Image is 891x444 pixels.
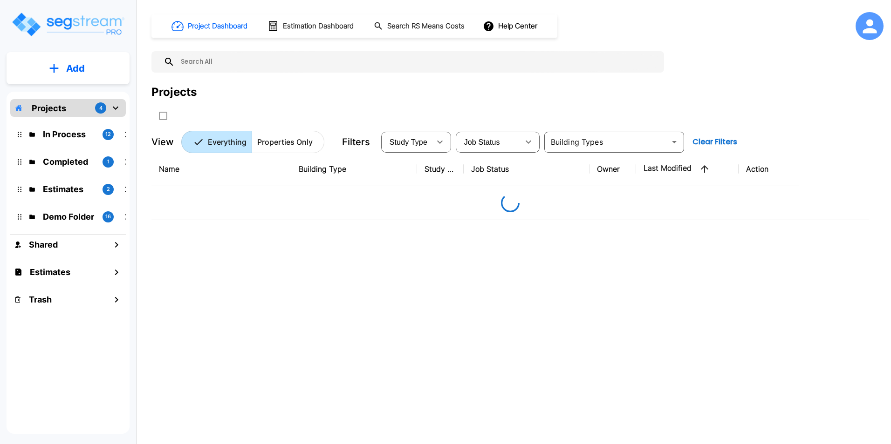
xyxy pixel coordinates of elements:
div: Select [458,129,519,155]
p: Estimates [43,183,95,195]
img: Logo [11,11,125,38]
p: Demo Folder [43,210,95,223]
button: Clear Filters [689,133,741,151]
p: Filters [342,135,370,149]
div: Platform [181,131,324,153]
button: Add [7,55,130,82]
button: Project Dashboard [168,16,253,36]
div: Projects [151,84,197,101]
button: Estimation Dashboard [264,16,359,36]
button: Everything [181,131,252,153]
th: Job Status [464,152,589,186]
p: Projects [32,102,66,114]
p: 12 [105,130,111,138]
h1: Project Dashboard [188,21,247,32]
p: 2 [107,185,110,193]
p: 1 [107,158,110,166]
h1: Shared [29,238,58,251]
button: Properties Only [252,131,324,153]
p: Everything [208,136,247,148]
h1: Search RS Means Costs [387,21,465,32]
p: Add [66,61,85,75]
p: Properties Only [257,136,313,148]
p: View [151,135,174,149]
div: Select [383,129,431,155]
p: In Process [43,128,95,141]
input: Building Types [547,135,666,148]
button: SelectAll [154,107,172,125]
span: Study Type [390,138,427,146]
p: 4 [99,104,103,112]
span: Job Status [464,138,500,146]
h1: Estimation Dashboard [283,21,354,32]
th: Last Modified [636,152,739,186]
th: Action [739,152,799,186]
th: Study Type [417,152,464,186]
button: Open [668,135,681,148]
button: Help Center [481,17,541,35]
button: Search RS Means Costs [370,17,470,35]
h1: Trash [29,293,52,306]
th: Building Type [291,152,417,186]
input: Search All [175,51,659,73]
th: Name [151,152,291,186]
p: Completed [43,155,95,168]
h1: Estimates [30,266,70,278]
p: 16 [105,213,111,221]
th: Owner [589,152,636,186]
